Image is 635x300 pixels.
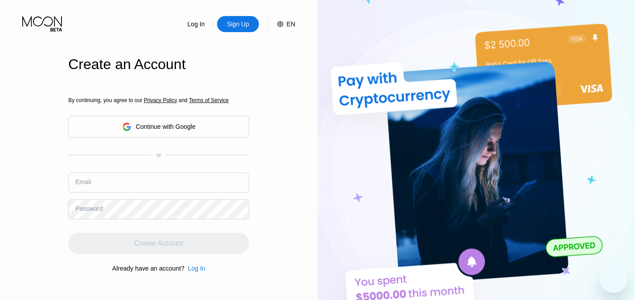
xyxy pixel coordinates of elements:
div: Sign Up [226,20,250,29]
div: By continuing, you agree to our [68,97,249,103]
div: Continue with Google [68,116,249,138]
div: or [156,152,161,158]
div: Create an Account [68,56,249,73]
iframe: Button to launch messaging window [599,264,628,293]
div: EN [268,16,295,32]
div: Continue with Google [136,123,196,130]
div: Already have an account? [112,265,184,272]
div: Sign Up [217,16,259,32]
div: Password [75,205,102,212]
div: Log In [187,20,206,29]
div: Log In [175,16,217,32]
div: Email [75,178,91,185]
div: EN [287,21,295,28]
span: and [177,97,189,103]
span: Terms of Service [189,97,229,103]
span: Privacy Policy [144,97,177,103]
div: Log In [184,265,205,272]
div: Log In [188,265,205,272]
